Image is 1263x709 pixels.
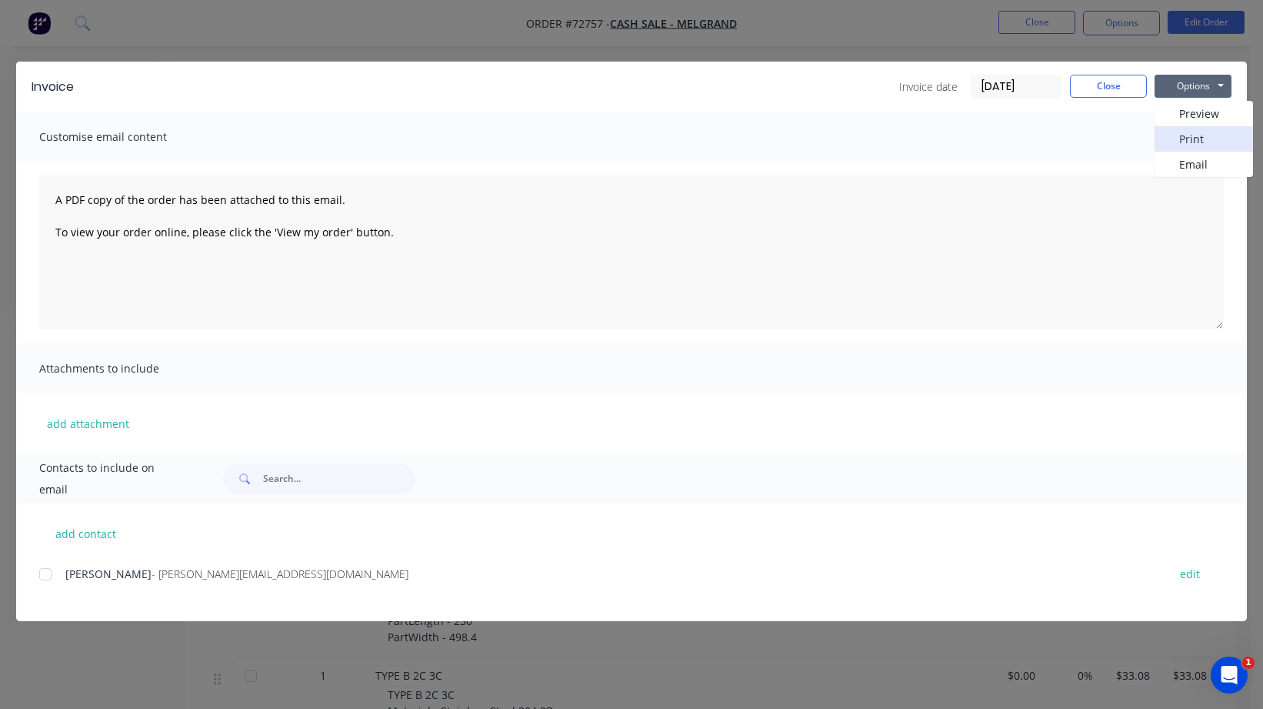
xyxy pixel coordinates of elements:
span: [PERSON_NAME] [65,567,152,581]
iframe: Intercom live chat [1211,657,1248,694]
span: 1 [1242,657,1255,669]
button: Email [1155,152,1253,177]
button: add contact [39,522,132,545]
span: Attachments to include [39,358,208,380]
span: Customise email content [39,126,208,148]
button: Options [1155,75,1231,98]
button: add attachment [39,412,137,435]
span: - [PERSON_NAME][EMAIL_ADDRESS][DOMAIN_NAME] [152,567,408,581]
button: Close [1070,75,1147,98]
span: Invoice date [899,79,958,95]
button: edit [1171,564,1209,584]
input: Search... [263,463,415,494]
textarea: A PDF copy of the order has been attached to this email. To view your order online, please click ... [39,176,1224,329]
div: Invoice [32,78,74,96]
button: Preview [1155,101,1253,126]
span: Contacts to include on email [39,457,185,500]
button: Print [1155,126,1253,152]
